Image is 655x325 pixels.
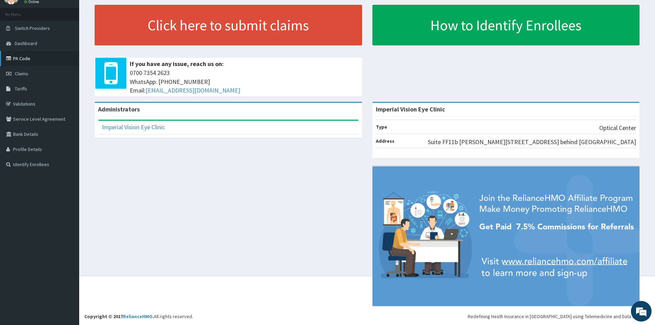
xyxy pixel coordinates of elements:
b: Type [376,124,387,130]
img: provider-team-banner.png [372,166,640,306]
a: [EMAIL_ADDRESS][DOMAIN_NAME] [146,86,240,94]
span: Tariffs [15,86,27,92]
b: Address [376,138,394,144]
span: 0700 7354 2623 WhatsApp: [PHONE_NUMBER] Email: [130,68,359,95]
b: If you have any issue, reach us on: [130,60,224,68]
span: Dashboard [15,40,37,46]
p: Optical Center [599,123,636,132]
b: Administrators [98,105,140,113]
strong: Copyright © 2017 . [84,313,154,319]
a: How to Identify Enrollees [372,5,640,45]
p: Suite FF11b [PERSON_NAME][STREET_ADDRESS] behind [GEOGRAPHIC_DATA] [428,138,636,147]
a: RelianceHMO [123,313,152,319]
footer: All rights reserved. [79,276,655,325]
a: Imperial Vision Eye Clinic [102,123,165,131]
div: Redefining Heath Insurance in [GEOGRAPHIC_DATA] using Telemedicine and Data Science! [468,313,650,320]
span: Claims [15,71,28,77]
span: Switch Providers [15,25,50,31]
strong: Imperial Vision Eye Clinic [376,105,445,113]
a: Click here to submit claims [95,5,362,45]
